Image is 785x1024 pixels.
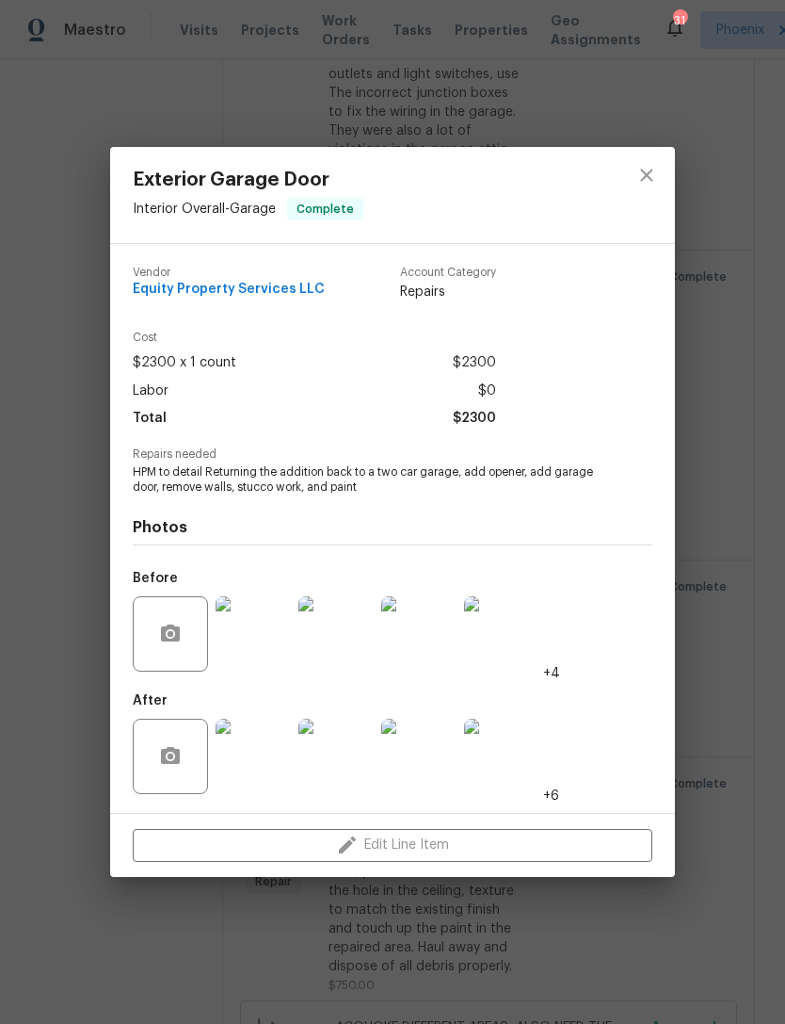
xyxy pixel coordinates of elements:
[624,153,669,198] button: close
[133,332,496,344] span: Cost
[133,464,601,496] span: HPM to detail Returning the addition back to a two car garage, add opener, add garage door, remov...
[673,11,686,30] div: 31
[400,267,496,279] span: Account Category
[543,664,560,683] span: +4
[133,378,168,405] span: Labor
[133,448,652,461] span: Repairs needed
[133,283,325,297] span: Equity Property Services LLC
[400,283,496,301] span: Repairs
[478,378,496,405] span: $0
[453,405,496,432] span: $2300
[453,349,496,377] span: $2300
[133,267,325,279] span: Vendor
[133,170,363,190] span: Exterior Garage Door
[289,200,361,219] span: Complete
[133,694,168,707] h5: After
[543,787,559,805] span: +6
[133,518,652,537] h4: Photos
[133,405,167,432] span: Total
[133,349,236,377] span: $2300 x 1 count
[133,572,178,585] h5: Before
[133,203,276,216] span: Interior Overall - Garage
